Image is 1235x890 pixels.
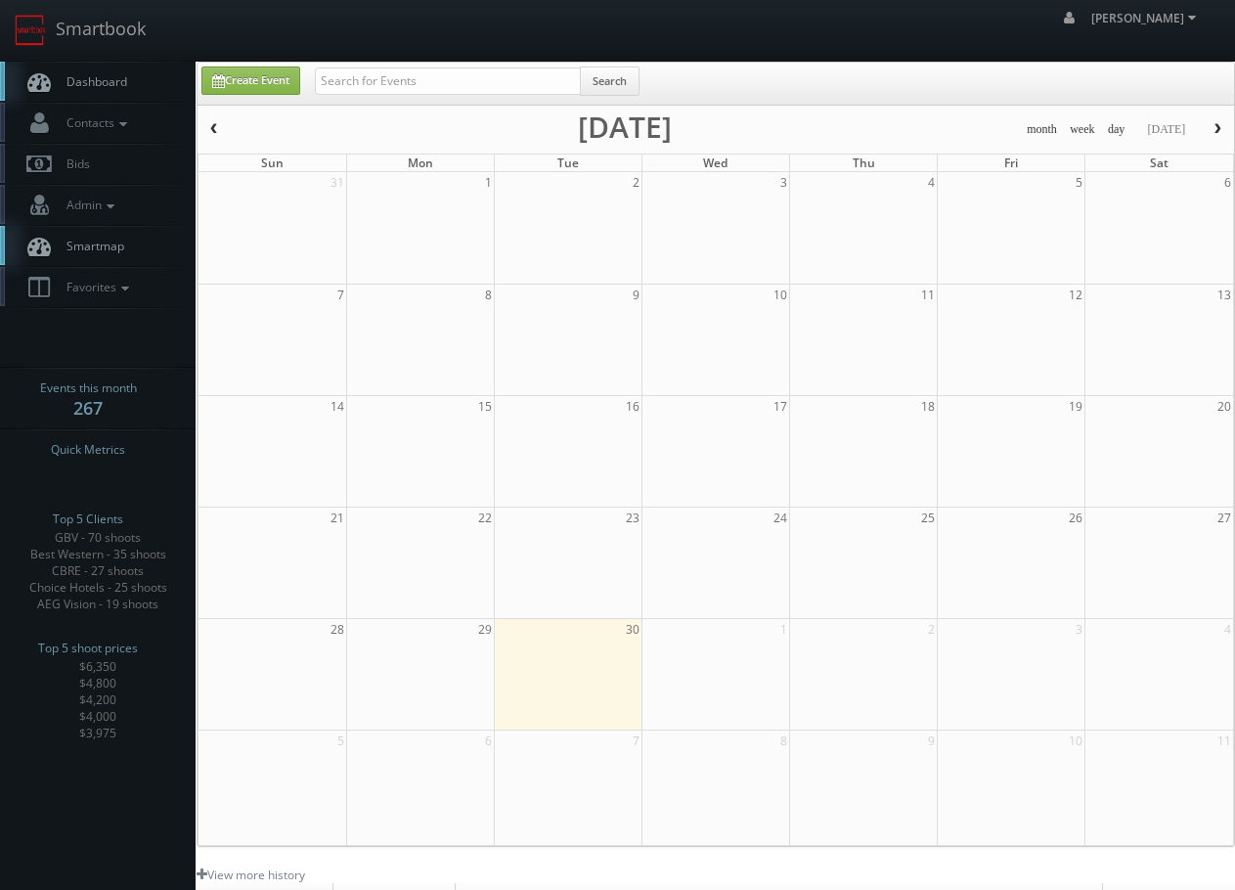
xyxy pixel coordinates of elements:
[926,731,937,751] span: 9
[1067,396,1084,417] span: 19
[408,155,433,171] span: Mon
[772,396,789,417] span: 17
[1215,731,1233,751] span: 11
[483,731,494,751] span: 6
[476,508,494,528] span: 22
[483,285,494,305] span: 8
[329,396,346,417] span: 14
[1215,396,1233,417] span: 20
[1067,285,1084,305] span: 12
[1150,155,1169,171] span: Sat
[624,619,641,640] span: 30
[329,508,346,528] span: 21
[919,396,937,417] span: 18
[476,396,494,417] span: 15
[335,731,346,751] span: 5
[1067,508,1084,528] span: 26
[40,378,137,398] span: Events this month
[778,619,789,640] span: 1
[1222,172,1233,193] span: 6
[1063,117,1102,142] button: week
[335,285,346,305] span: 7
[1020,117,1064,142] button: month
[1215,285,1233,305] span: 13
[1215,508,1233,528] span: 27
[631,731,641,751] span: 7
[38,639,138,658] span: Top 5 shoot prices
[15,15,46,46] img: smartbook-logo.png
[1074,619,1084,640] span: 3
[201,67,300,95] a: Create Event
[1067,731,1084,751] span: 10
[57,279,134,295] span: Favorites
[772,508,789,528] span: 24
[624,508,641,528] span: 23
[772,285,789,305] span: 10
[329,619,346,640] span: 28
[578,117,672,137] h2: [DATE]
[926,172,937,193] span: 4
[1004,155,1018,171] span: Fri
[926,619,937,640] span: 2
[919,285,937,305] span: 11
[53,510,123,529] span: Top 5 Clients
[197,867,305,883] a: View more history
[703,155,728,171] span: Wed
[1074,172,1084,193] span: 5
[57,73,127,90] span: Dashboard
[1091,10,1202,26] span: [PERSON_NAME]
[853,155,875,171] span: Thu
[57,114,132,131] span: Contacts
[476,619,494,640] span: 29
[483,172,494,193] span: 1
[1140,117,1192,142] button: [DATE]
[57,156,90,172] span: Bids
[57,238,124,254] span: Smartmap
[1222,619,1233,640] span: 4
[57,197,119,213] span: Admin
[580,67,640,96] button: Search
[315,67,581,95] input: Search for Events
[778,172,789,193] span: 3
[329,172,346,193] span: 31
[631,172,641,193] span: 2
[73,396,103,420] strong: 267
[778,731,789,751] span: 8
[51,440,125,460] span: Quick Metrics
[624,396,641,417] span: 16
[919,508,937,528] span: 25
[631,285,641,305] span: 9
[557,155,579,171] span: Tue
[1101,117,1132,142] button: day
[261,155,284,171] span: Sun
